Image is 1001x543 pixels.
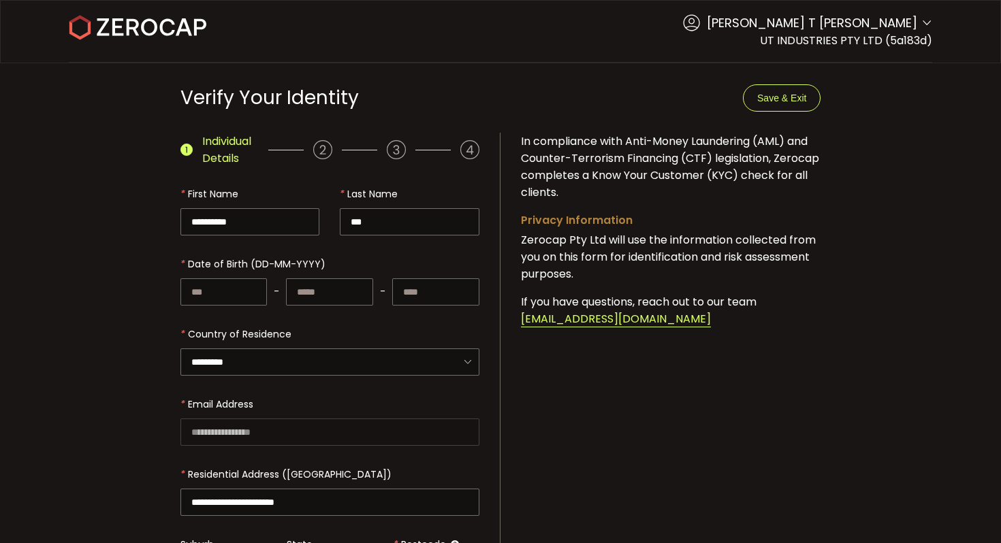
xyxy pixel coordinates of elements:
[521,232,816,282] span: Zerocap Pty Ltd will use the information collected from you on this form for identification and r...
[521,133,819,200] span: In compliance with Anti-Money Laundering (AML) and Counter-Terrorism Financing (CTF) legislation,...
[180,84,359,111] span: Verify Your Identity
[521,212,633,228] span: Privacy Information
[707,14,917,32] span: [PERSON_NAME] T [PERSON_NAME]
[380,278,385,306] span: -
[274,278,279,306] span: -
[202,133,259,167] span: Individual Details
[760,33,932,48] span: UT INDUSTRIES PTY LTD (5a183d)
[757,93,806,103] span: Save & Exit
[521,294,757,310] span: If you have questions, reach out to our team
[743,84,821,112] button: Save & Exit
[839,396,1001,543] iframe: Chat Widget
[521,311,711,327] span: [EMAIL_ADDRESS][DOMAIN_NAME]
